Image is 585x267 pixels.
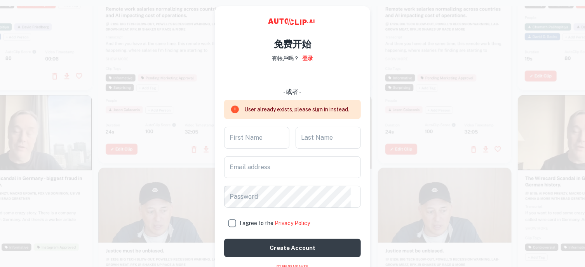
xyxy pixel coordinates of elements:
font: 免费开始 [274,38,311,49]
font: 登录 [302,55,313,61]
iframe: 使用 Google 按钮登录 [221,68,364,85]
font: - 或者 - [284,88,302,95]
div: User already exists, please sign in instead. [244,102,349,117]
span: I agree to the [240,220,310,226]
a: 登录 [302,54,313,62]
a: Privacy Policy [275,220,310,226]
font: 有帳戶嗎？ [272,55,299,61]
button: Create account [224,239,361,257]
